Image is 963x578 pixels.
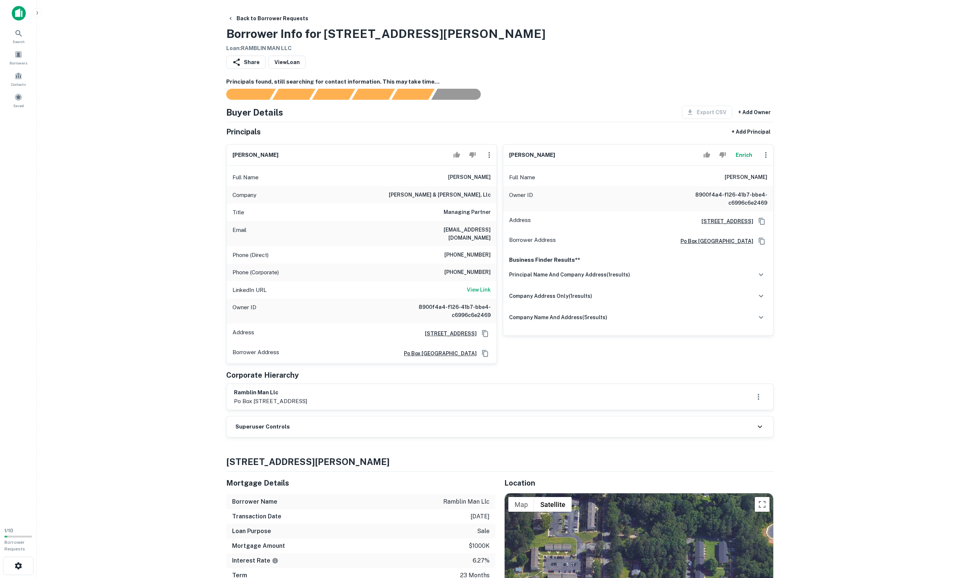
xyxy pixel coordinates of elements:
p: Company [232,191,256,200]
h6: Managing Partner [444,208,491,217]
h6: Borrower Name [232,497,277,506]
h6: Loan : RAMBLIN MAN LLC [226,44,546,53]
p: Phone (Corporate) [232,268,279,277]
div: Your request is received and processing... [272,89,315,100]
button: Back to Borrower Requests [225,12,311,25]
p: Address [509,216,531,227]
h6: Transaction Date [232,512,281,521]
iframe: Chat Widget [926,519,963,554]
h6: [EMAIL_ADDRESS][DOMAIN_NAME] [402,226,491,242]
p: ramblin man llc [443,497,490,506]
a: ViewLoan [269,56,306,69]
h6: [PHONE_NUMBER] [444,268,491,277]
svg: The interest rates displayed on the website are for informational purposes only and may be report... [272,557,278,564]
h6: [PERSON_NAME] & [PERSON_NAME], llc [389,191,491,200]
p: LinkedIn URL [232,286,267,295]
p: po box [STREET_ADDRESS] [234,397,307,406]
span: Saved [13,103,24,109]
h6: [PERSON_NAME] [725,173,767,182]
p: [DATE] [470,512,490,521]
h6: Principals found, still searching for contact information. This may take time... [226,78,774,86]
h6: [PHONE_NUMBER] [444,251,491,260]
h6: company name and address ( 5 results) [509,313,607,321]
h5: Corporate Hierarchy [226,370,299,381]
div: AI fulfillment process complete. [431,89,490,100]
div: Documents found, AI parsing details... [312,89,355,100]
a: [STREET_ADDRESS] [696,217,753,225]
p: Borrower Address [509,236,556,247]
h6: 8900f4a4-f126-41b7-bbe4-c6996c6e2469 [402,303,491,319]
p: Full Name [232,173,259,182]
button: Accept [450,148,463,162]
img: capitalize-icon.png [12,6,26,21]
button: Reject [466,148,479,162]
p: Phone (Direct) [232,251,269,260]
h6: Loan Purpose [232,527,271,536]
span: 1 / 10 [4,528,13,533]
h6: [PERSON_NAME] [232,151,278,159]
h6: Mortgage Amount [232,542,285,550]
a: po box [GEOGRAPHIC_DATA] [398,349,477,357]
div: Sending borrower request to AI... [217,89,273,100]
p: Email [232,226,246,242]
a: [STREET_ADDRESS] [419,329,477,338]
h3: Borrower Info for [STREET_ADDRESS][PERSON_NAME] [226,25,546,43]
div: Principals found, still searching for contact information. This may take time... [391,89,434,100]
h6: [PERSON_NAME] [448,173,491,182]
h4: Buyer Details [226,106,283,119]
p: sale [477,527,490,536]
h6: company address only ( 1 results) [509,292,592,300]
a: Borrowers [2,47,35,67]
p: Title [232,208,244,217]
p: Owner ID [232,303,256,319]
div: Principals found, AI now looking for contact information... [352,89,395,100]
button: Show satellite imagery [534,497,572,512]
h6: Superuser Controls [235,423,290,431]
p: 6.27% [473,556,490,565]
p: $1000k [469,542,490,550]
p: Borrower Address [232,348,279,359]
a: Search [2,26,35,46]
button: Toggle fullscreen view [755,497,770,512]
p: Full Name [509,173,535,182]
button: Copy Address [480,348,491,359]
button: Enrich [732,148,756,162]
button: Show street map [508,497,534,512]
button: Share [226,56,266,69]
button: Copy Address [756,216,767,227]
button: + Add Principal [729,125,774,138]
h6: [PERSON_NAME] [509,151,555,159]
span: Borrower Requests [4,540,25,551]
span: Search [13,39,25,45]
button: Copy Address [480,328,491,339]
h6: 8900f4a4-f126-41b7-bbe4-c6996c6e2469 [679,191,767,207]
a: Contacts [2,69,35,89]
h6: principal name and company address ( 1 results) [509,271,630,279]
h5: Mortgage Details [226,477,495,489]
button: + Add Owner [735,106,774,119]
h4: [STREET_ADDRESS][PERSON_NAME] [226,455,774,468]
h6: ramblin man llc [234,388,307,397]
span: Contacts [11,81,26,87]
a: Saved [2,90,35,110]
h6: Interest Rate [232,556,278,565]
a: View Link [467,286,491,295]
button: Reject [716,148,729,162]
a: po box [GEOGRAPHIC_DATA] [675,237,753,245]
button: Accept [700,148,713,162]
p: Business Finder Results** [509,255,767,264]
button: Copy Address [756,236,767,247]
h5: Principals [226,126,261,137]
span: Borrowers [10,60,27,66]
h5: Location [504,477,774,489]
